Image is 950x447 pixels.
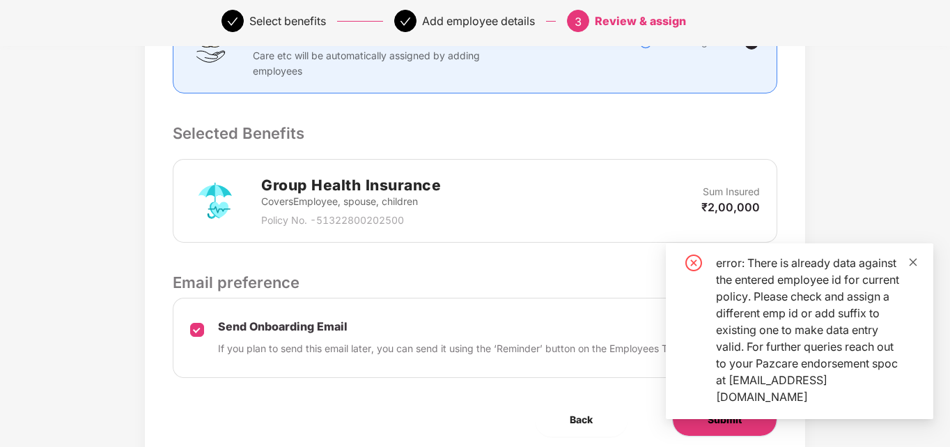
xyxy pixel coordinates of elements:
span: 3 [575,15,582,29]
span: close [908,257,918,267]
span: check [400,16,411,27]
p: Covers Employee, spouse, children [261,194,441,209]
span: close-circle [685,255,702,271]
p: If you plan to send this email later, you can send it using the ‘Reminder’ button on the Employee... [218,341,679,356]
p: Clove Dental, Pharmeasy, Nua Women, Prystine Care etc will be automatically assigned by adding em... [253,33,484,79]
div: error: There is already data against the entered employee id for current policy. Please check and... [716,255,917,405]
p: Policy No. - 51322800202500 [261,213,441,228]
p: ₹2,00,000 [701,199,760,215]
p: Send Onboarding Email [218,319,679,334]
p: Sum Insured [703,184,760,199]
div: Select benefits [249,10,326,32]
div: Review & assign [595,10,686,32]
p: Selected Benefits [173,121,777,145]
button: Back [535,403,628,437]
h2: Group Health Insurance [261,174,441,197]
img: svg+xml;base64,PHN2ZyB4bWxucz0iaHR0cDovL3d3dy53My5vcmcvMjAwMC9zdmciIHdpZHRoPSI3MiIgaGVpZ2h0PSI3Mi... [190,176,240,226]
div: Add employee details [422,10,535,32]
span: check [227,16,238,27]
span: Back [570,412,593,427]
p: Email preference [173,271,777,294]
